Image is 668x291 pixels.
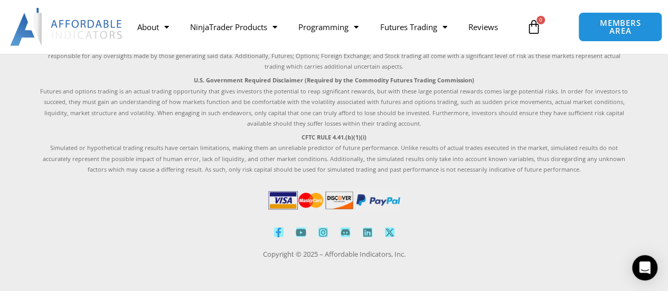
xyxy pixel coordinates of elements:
a: MEMBERS AREA [578,12,662,42]
a: Copyright © 2025 – Affordable Indicators, Inc. [263,249,406,259]
a: About [127,15,180,39]
a: NinjaTrader Products [180,15,288,39]
div: Open Intercom Messenger [632,255,657,280]
a: Reviews [457,15,508,39]
p: Futures and options trading is an actual trading opportunity that gives investors the potential t... [39,75,630,129]
a: Futures Trading [369,15,457,39]
p: Simulated or hypothetical trading results have certain limitations, making them an unreliable pre... [39,132,630,175]
img: PaymentIcons | Affordable Indicators – NinjaTrader [266,189,402,212]
strong: CFTC RULE 4.41.(b)(1)(i) [302,133,366,141]
nav: Menu [127,15,521,39]
strong: U.S. Government Required Disclaimer (Required by the Commodity Futures Trading Commission) [194,76,474,84]
img: LogoAI | Affordable Indicators – NinjaTrader [10,8,124,46]
a: Programming [288,15,369,39]
span: MEMBERS AREA [589,19,651,35]
a: 0 [511,12,557,42]
span: 0 [537,16,545,24]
